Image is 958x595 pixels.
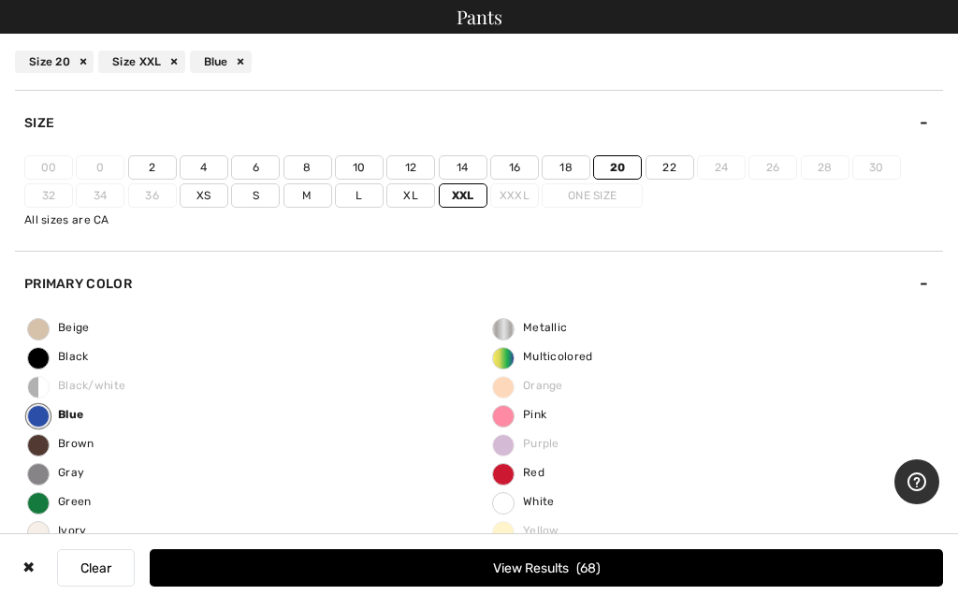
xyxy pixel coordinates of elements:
[15,549,42,587] div: ✖
[748,155,797,180] label: 26
[386,155,435,180] label: 12
[801,155,849,180] label: 28
[490,183,539,208] label: Xxxl
[490,155,539,180] label: 16
[15,90,943,155] div: Size
[28,524,87,537] span: Ivory
[180,155,228,180] label: 4
[335,183,384,208] label: L
[28,350,89,363] span: Black
[439,155,487,180] label: 14
[593,155,642,180] label: 20
[335,155,384,180] label: 10
[646,155,694,180] label: 22
[57,549,135,587] button: Clear
[128,155,177,180] label: 2
[542,155,590,180] label: 18
[697,155,746,180] label: 24
[894,459,939,506] iframe: Opens a widget where you can find more information
[493,350,593,363] span: Multicolored
[180,183,228,208] label: Xs
[439,183,487,208] label: Xxl
[28,379,125,392] span: Black/white
[231,155,280,180] label: 6
[24,155,73,180] label: 00
[493,321,567,334] span: Metallic
[386,183,435,208] label: Xl
[283,183,332,208] label: M
[28,437,94,450] span: Brown
[15,251,943,316] div: Primary Color
[24,183,73,208] label: 32
[283,155,332,180] label: 8
[28,321,90,334] span: Beige
[128,183,177,208] label: 36
[493,379,563,392] span: Orange
[493,495,555,508] span: White
[231,183,280,208] label: S
[28,466,84,479] span: Gray
[852,155,901,180] label: 30
[576,560,601,576] span: 68
[150,549,943,587] button: View Results68
[76,183,124,208] label: 34
[542,183,643,208] label: One Size
[493,437,559,450] span: Purple
[493,466,544,479] span: Red
[98,51,184,73] div: Size XXL
[24,211,943,228] div: All sizes are CA
[28,408,83,421] span: Blue
[493,524,559,537] span: Yellow
[76,155,124,180] label: 0
[493,408,546,421] span: Pink
[15,51,94,73] div: Size 20
[190,51,252,73] div: Blue
[28,495,92,508] span: Green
